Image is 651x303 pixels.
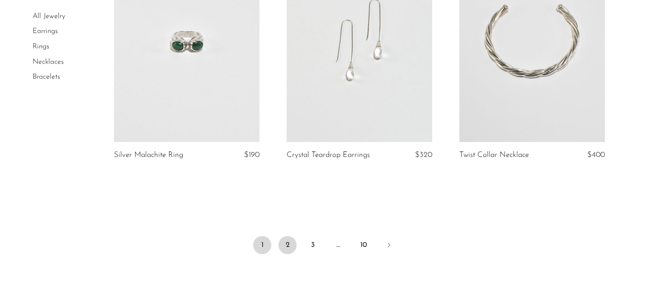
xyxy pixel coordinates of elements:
[304,236,322,254] a: 3
[253,236,271,254] span: 1
[33,43,49,50] a: Rings
[287,151,370,159] a: Crystal Teardrop Earrings
[329,236,347,254] span: …
[33,13,65,20] a: All Jewelry
[380,236,398,256] a: Next
[459,151,529,159] a: Twist Collar Necklace
[33,28,58,35] a: Earrings
[33,73,60,80] a: Bracelets
[33,58,64,66] a: Necklaces
[354,236,373,254] a: 10
[587,151,605,159] span: $400
[415,151,432,159] span: $320
[278,236,297,254] a: 2
[114,151,183,159] a: Silver Malachite Ring
[244,151,259,159] span: $190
